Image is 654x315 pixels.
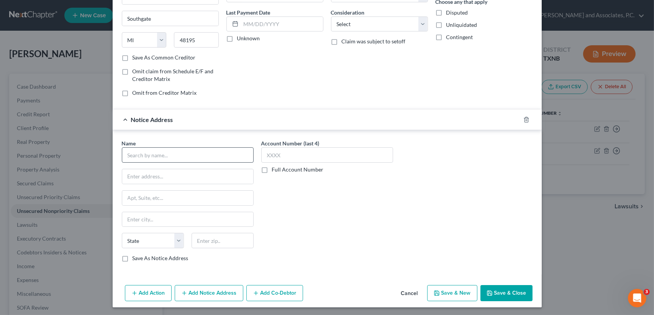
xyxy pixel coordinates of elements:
[133,68,214,82] span: Omit claim from Schedule E/F and Creditor Matrix
[246,285,303,301] button: Add Co-Debtor
[226,8,270,16] label: Last Payment Date
[342,38,406,45] span: Claim was subject to setoff
[261,147,393,163] input: XXXX
[174,32,219,48] input: Enter zip...
[261,139,320,147] label: Account Number (last 4)
[480,285,533,301] button: Save & Close
[125,285,172,301] button: Add Action
[131,116,173,123] span: Notice Address
[122,169,253,184] input: Enter address...
[272,166,324,173] label: Full Account Number
[175,285,243,301] button: Add Notice Address
[122,212,253,227] input: Enter city...
[446,34,473,40] span: Contingent
[122,191,253,205] input: Apt, Suite, etc...
[133,54,196,61] label: Save As Common Creditor
[395,286,424,301] button: Cancel
[446,9,468,16] span: Disputed
[644,289,650,295] span: 3
[133,89,197,96] span: Omit from Creditor Matrix
[446,21,477,28] span: Unliquidated
[133,254,188,262] label: Save As Notice Address
[628,289,646,307] iframe: Intercom live chat
[427,285,477,301] button: Save & New
[122,147,254,163] input: Search by name...
[331,8,365,16] label: Consideration
[241,17,323,31] input: MM/DD/YYYY
[122,140,136,147] span: Name
[192,233,254,248] input: Enter zip..
[122,11,218,26] input: Enter city...
[237,35,260,42] label: Unknown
